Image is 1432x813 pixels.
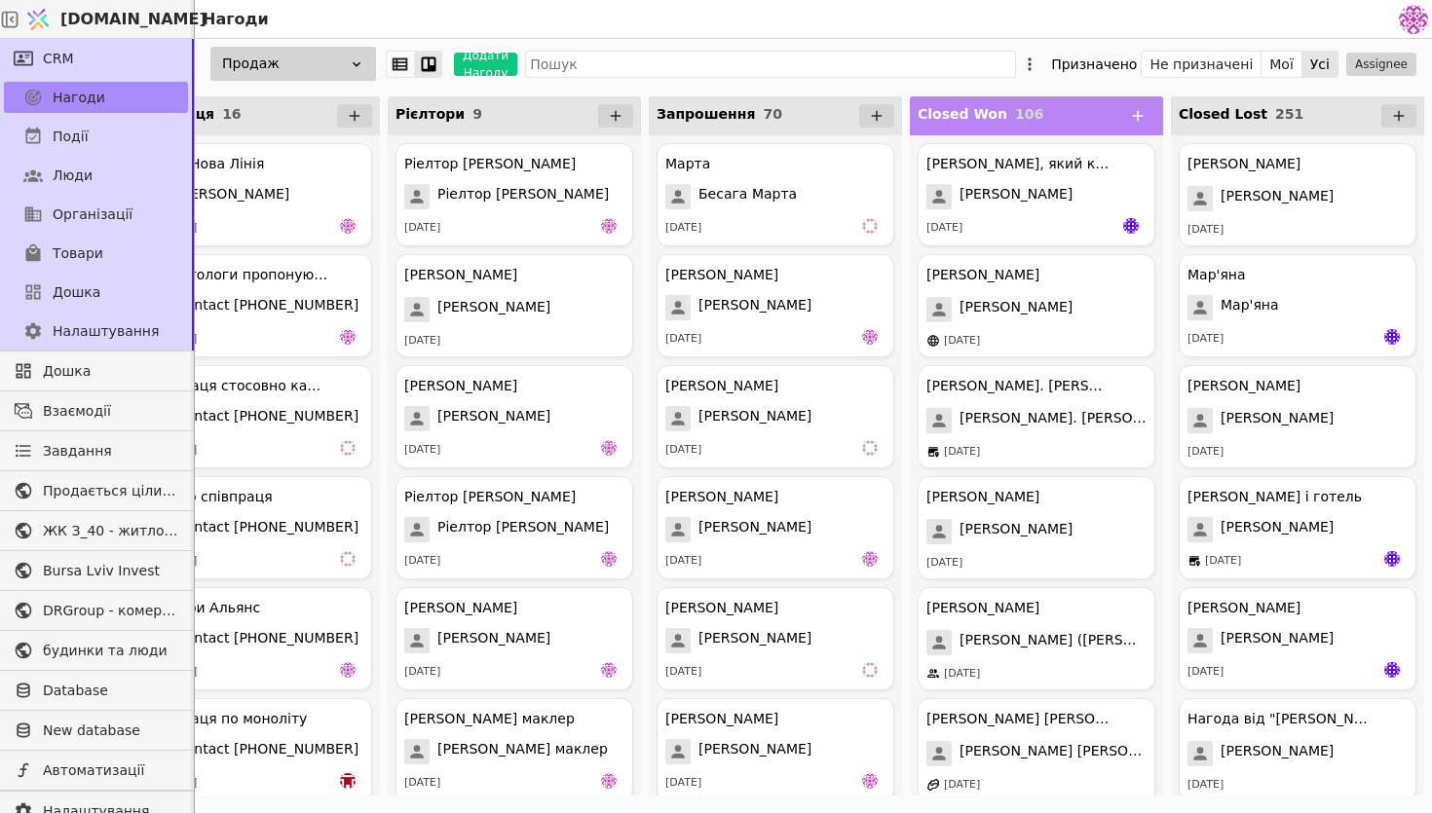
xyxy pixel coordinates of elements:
[763,106,781,122] span: 70
[926,334,940,348] img: online-store.svg
[437,184,609,209] span: Ріелтор [PERSON_NAME]
[665,154,710,174] div: Марта
[657,106,755,122] span: Запрошення
[1179,106,1267,122] span: Closed Lost
[1187,487,1362,507] div: [PERSON_NAME] і готель
[222,106,241,122] span: 16
[134,698,372,801] div: Співпраця по монолітуContact [PHONE_NUMBER][DATE]bo
[176,628,358,653] span: Contact [PHONE_NUMBER]
[176,184,289,209] span: [PERSON_NAME]
[944,444,980,461] div: [DATE]
[926,778,940,792] img: affiliate-program.svg
[1221,408,1334,433] span: [PERSON_NAME]
[960,630,1147,655] span: [PERSON_NAME] ([PERSON_NAME])
[43,441,112,462] span: Завдання
[918,587,1155,690] div: [PERSON_NAME][PERSON_NAME] ([PERSON_NAME])[DATE]
[698,628,811,653] span: [PERSON_NAME]
[698,295,811,320] span: [PERSON_NAME]
[1187,664,1224,681] div: [DATE]
[926,376,1112,396] div: [PERSON_NAME]. [PERSON_NAME] ([PERSON_NAME])
[926,487,1039,507] div: [PERSON_NAME]
[1179,476,1416,579] div: [PERSON_NAME] і готель[PERSON_NAME][DATE]Яр
[1384,551,1400,567] img: Яр
[396,143,633,246] div: Ріелтор [PERSON_NAME]Ріелтор [PERSON_NAME][DATE]de
[665,265,778,285] div: [PERSON_NAME]
[53,321,159,342] span: Налаштування
[134,587,372,690] div: Рієлтори АльянсContact [PHONE_NUMBER][DATE]de
[601,551,617,567] img: de
[926,220,962,237] div: [DATE]
[43,681,178,701] span: Database
[698,184,797,209] span: Бесага Марта
[665,442,701,459] div: [DATE]
[1179,698,1416,801] div: Нагода від "[PERSON_NAME]"[PERSON_NAME][DATE]
[340,218,356,234] img: de
[53,127,89,147] span: Події
[396,476,633,579] div: Ріелтор [PERSON_NAME]Ріелтор [PERSON_NAME][DATE]de
[53,88,105,108] span: Нагоди
[1187,265,1246,285] div: Мар'яна
[1221,628,1334,653] span: [PERSON_NAME]
[442,53,517,76] a: Додати Нагоду
[4,515,188,546] a: ЖК З_40 - житлова та комерційна нерухомість класу Преміум
[862,440,878,456] img: vi
[437,739,608,764] span: [PERSON_NAME] маклер
[4,435,188,466] a: Завдання
[665,331,701,348] div: [DATE]
[60,8,207,31] span: [DOMAIN_NAME]
[657,587,894,690] div: [PERSON_NAME][PERSON_NAME][DATE]vi
[210,47,376,81] div: Продаж
[960,519,1073,544] span: [PERSON_NAME]
[4,475,188,506] a: Продається цілий будинок [PERSON_NAME] нерухомість
[404,709,575,729] div: [PERSON_NAME] маклер
[1187,331,1224,348] div: [DATE]
[862,551,878,567] img: de
[926,555,962,572] div: [DATE]
[4,595,188,626] a: DRGroup - комерційна нерухоомість
[19,1,195,38] a: [DOMAIN_NAME]
[1205,553,1241,570] div: [DATE]
[134,143,372,246] div: Уляна Нова Лінія[PERSON_NAME][DATE]de
[340,551,356,567] img: vi
[665,553,701,570] div: [DATE]
[4,121,188,152] a: Події
[176,295,358,320] span: Contact [PHONE_NUMBER]
[698,517,811,542] span: [PERSON_NAME]
[396,698,633,801] div: [PERSON_NAME] маклер[PERSON_NAME] маклер[DATE]de
[698,739,811,764] span: [PERSON_NAME]
[926,598,1039,618] div: [PERSON_NAME]
[4,238,188,269] a: Товари
[404,664,440,681] div: [DATE]
[4,315,188,347] a: Налаштування
[1221,517,1334,542] span: [PERSON_NAME]
[143,154,264,174] div: Уляна Нова Лінія
[918,143,1155,246] div: [PERSON_NAME], який купив в [GEOGRAPHIC_DATA][PERSON_NAME][DATE]Яр
[1262,51,1302,78] button: Мої
[4,160,188,191] a: Люди
[926,445,940,459] img: brick-mortar-store.svg
[665,220,701,237] div: [DATE]
[926,154,1112,174] div: [PERSON_NAME], який купив в [GEOGRAPHIC_DATA]
[404,265,517,285] div: [PERSON_NAME]
[4,43,188,74] a: CRM
[4,635,188,666] a: будинки та люди
[1302,51,1338,78] button: Усі
[1346,53,1416,76] button: Assignee
[143,376,328,396] div: Співпраця стосовно канцелярії
[1179,587,1416,690] div: [PERSON_NAME][PERSON_NAME][DATE]Яр
[665,709,778,729] div: [PERSON_NAME]
[404,442,440,459] div: [DATE]
[1187,376,1300,396] div: [PERSON_NAME]
[601,218,617,234] img: de
[437,406,550,431] span: [PERSON_NAME]
[43,601,178,621] span: DRGroup - комерційна нерухоомість
[1051,51,1137,78] div: Призначено
[1221,186,1334,211] span: [PERSON_NAME]
[960,184,1073,209] span: [PERSON_NAME]
[601,440,617,456] img: de
[657,365,894,468] div: [PERSON_NAME][PERSON_NAME][DATE]vi
[437,517,609,542] span: Ріелтор [PERSON_NAME]
[404,598,517,618] div: [PERSON_NAME]
[926,709,1112,729] div: [PERSON_NAME] [PERSON_NAME].
[143,265,328,285] div: Маркетологи пропонують співпрацю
